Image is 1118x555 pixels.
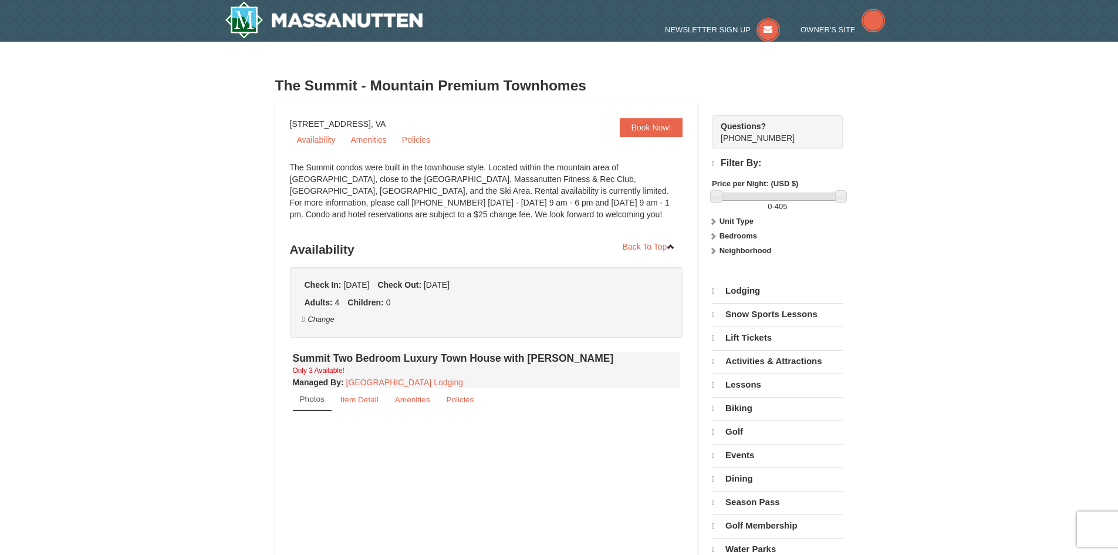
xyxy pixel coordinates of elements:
[293,352,680,364] h4: Summit Two Bedroom Luxury Town House with [PERSON_NAME]
[225,1,423,39] a: Massanutten Resort
[424,280,450,290] span: [DATE]
[712,491,843,513] a: Season Pass
[395,395,430,404] small: Amenities
[712,467,843,490] a: Dining
[395,131,437,149] a: Policies
[340,395,379,404] small: Item Detail
[343,280,369,290] span: [DATE]
[712,350,843,372] a: Activities & Attractions
[290,162,683,232] div: The Summit condos were built in the townhouse style. Located within the mountain area of [GEOGRAP...
[800,25,856,34] span: Owner's Site
[343,131,393,149] a: Amenities
[775,202,788,211] span: 405
[620,118,683,137] a: Book Now!
[347,298,383,307] strong: Children:
[335,298,340,307] span: 4
[768,202,772,211] span: 0
[387,388,438,411] a: Amenities
[438,388,481,411] a: Policies
[300,395,325,403] small: Photos
[712,421,843,443] a: Golf
[712,158,843,169] h4: Filter By:
[293,378,341,387] span: Managed By
[225,1,423,39] img: Massanutten Resort Logo
[712,303,843,325] a: Snow Sports Lessons
[333,388,386,411] a: Item Detail
[293,388,332,411] a: Photos
[665,25,780,34] a: Newsletter Sign Up
[712,280,843,302] a: Lodging
[293,366,344,375] small: Only 3 Available!
[290,238,683,261] h3: Availability
[386,298,391,307] span: 0
[305,298,333,307] strong: Adults:
[712,397,843,419] a: Biking
[721,122,766,131] strong: Questions?
[665,25,751,34] span: Newsletter Sign Up
[302,313,335,326] button: Change
[712,327,843,349] a: Lift Tickets
[720,217,754,226] strong: Unit Type
[615,238,683,255] a: Back To Top
[293,378,344,387] strong: :
[712,201,843,213] label: -
[720,231,757,240] strong: Bedrooms
[800,25,885,34] a: Owner's Site
[712,179,798,188] strong: Price per Night: (USD $)
[305,280,342,290] strong: Check In:
[446,395,474,404] small: Policies
[377,280,421,290] strong: Check Out:
[712,514,843,537] a: Golf Membership
[290,131,343,149] a: Availability
[712,374,843,396] a: Lessons
[712,444,843,466] a: Events
[721,120,822,143] span: [PHONE_NUMBER]
[720,246,772,255] strong: Neighborhood
[275,74,843,97] h3: The Summit - Mountain Premium Townhomes
[346,378,463,387] a: [GEOGRAPHIC_DATA] Lodging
